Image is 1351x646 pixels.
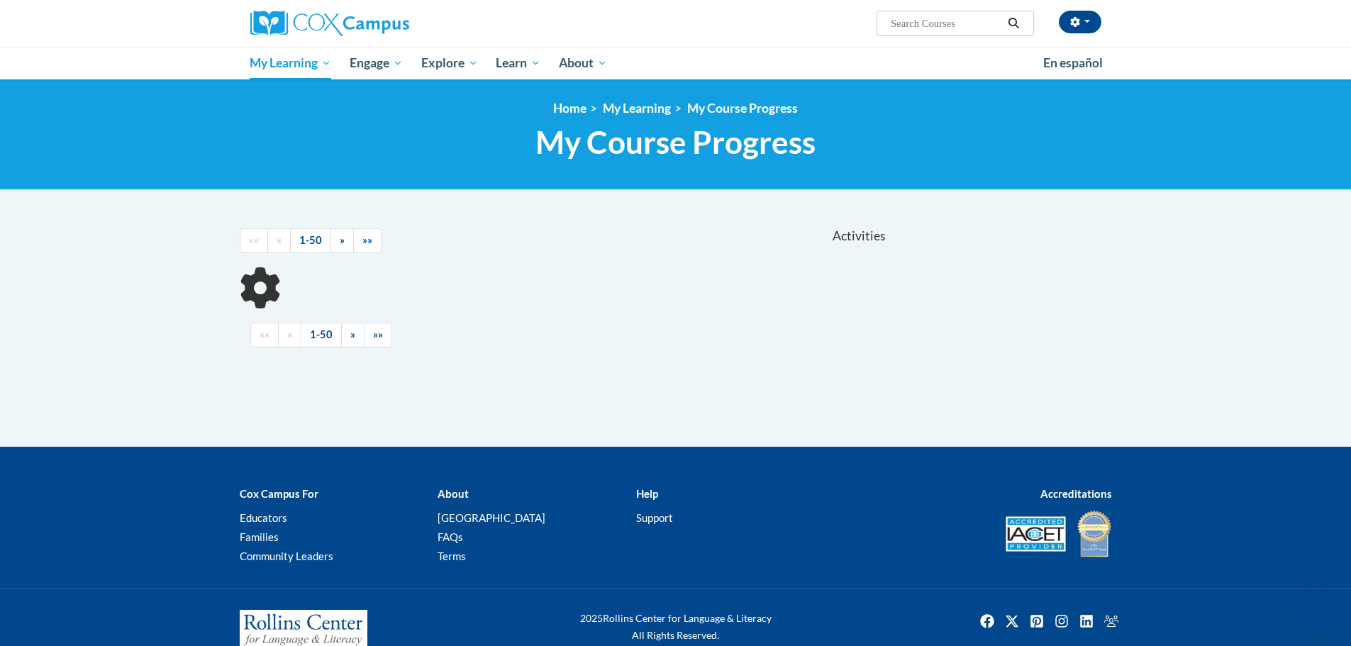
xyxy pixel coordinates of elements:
a: Pinterest [1025,610,1048,633]
a: [GEOGRAPHIC_DATA] [438,511,545,524]
span: » [340,234,345,246]
a: Support [636,511,673,524]
a: Facebook Group [1100,610,1123,633]
span: My Learning [250,55,331,72]
img: Instagram icon [1050,610,1073,633]
span: » [350,328,355,340]
a: Next [330,228,354,253]
b: Help [636,487,658,500]
a: Facebook [976,610,999,633]
img: IDA® Accredited [1077,509,1112,559]
b: Cox Campus For [240,487,318,500]
button: Search [1003,15,1024,32]
img: Twitter icon [1001,610,1023,633]
span: Activities [833,228,886,244]
a: 1-50 [301,323,342,347]
a: My Learning [603,101,671,116]
span: En español [1043,55,1103,70]
span: « [287,328,292,340]
span: «« [249,234,259,246]
a: Learn [487,47,550,79]
img: Facebook icon [976,610,999,633]
a: Engage [340,47,412,79]
a: Terms [438,550,466,562]
span: My Course Progress [535,123,816,161]
a: Linkedin [1075,610,1098,633]
button: Account Settings [1059,11,1101,33]
span: About [559,55,607,72]
b: About [438,487,469,500]
div: Rollins Center for Language & Literacy All Rights Reserved. [527,610,825,644]
img: LinkedIn icon [1075,610,1098,633]
a: Home [553,101,586,116]
iframe: Button to launch messaging window [1294,589,1340,635]
div: Main menu [229,47,1123,79]
img: Accredited IACET® Provider [1006,516,1066,552]
a: Community Leaders [240,550,333,562]
a: En español [1034,48,1112,78]
a: About [550,47,616,79]
span: Learn [496,55,540,72]
span: »» [362,234,372,246]
a: Instagram [1050,610,1073,633]
img: Pinterest icon [1025,610,1048,633]
span: « [277,234,282,246]
a: Begining [240,228,268,253]
a: Families [240,530,279,543]
img: Facebook group icon [1100,610,1123,633]
span: Explore [421,55,478,72]
img: Cox Campus [250,11,409,36]
span: «« [260,328,269,340]
a: End [353,228,382,253]
a: Begining [250,323,279,347]
a: FAQs [438,530,463,543]
a: Cox Campus [250,11,520,36]
a: My Learning [241,47,341,79]
a: Explore [412,47,487,79]
a: My Course Progress [687,101,798,116]
a: Previous [278,323,301,347]
span: Engage [350,55,403,72]
a: Twitter [1001,610,1023,633]
a: 1-50 [290,228,331,253]
b: Accreditations [1040,487,1112,500]
a: Previous [267,228,291,253]
input: Search Courses [889,15,1003,32]
span: 2025 [580,612,603,624]
a: End [364,323,392,347]
span: »» [373,328,383,340]
a: Next [341,323,365,347]
a: Educators [240,511,287,524]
